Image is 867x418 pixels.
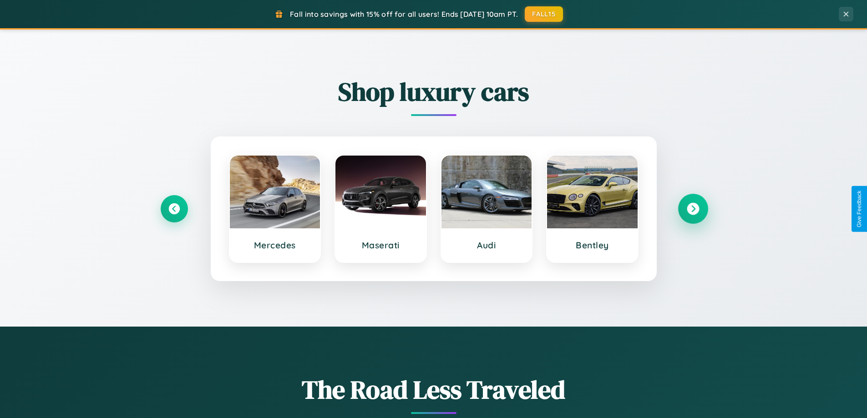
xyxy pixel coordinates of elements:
[161,74,707,109] h2: Shop luxury cars
[290,10,518,19] span: Fall into savings with 15% off for all users! Ends [DATE] 10am PT.
[161,372,707,407] h1: The Road Less Traveled
[451,240,523,251] h3: Audi
[525,6,563,22] button: FALL15
[239,240,311,251] h3: Mercedes
[856,191,862,227] div: Give Feedback
[345,240,417,251] h3: Maserati
[556,240,629,251] h3: Bentley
